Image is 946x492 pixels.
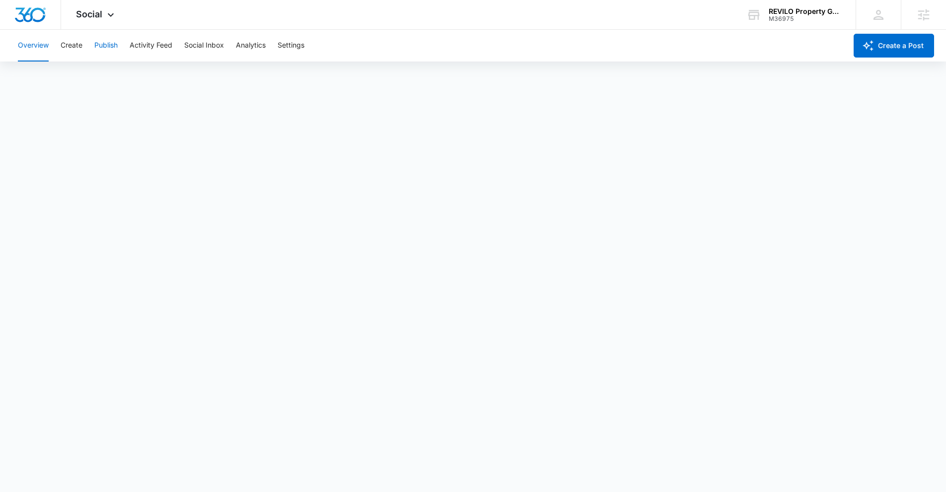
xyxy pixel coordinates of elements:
button: Analytics [236,30,266,61]
button: Create [61,30,82,61]
button: Settings [278,30,304,61]
div: account name [769,7,841,15]
button: Create a Post [854,34,934,58]
button: Publish [94,30,118,61]
div: account id [769,15,841,22]
button: Overview [18,30,49,61]
button: Social Inbox [184,30,224,61]
button: Activity Feed [130,30,172,61]
span: Social [76,9,102,19]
